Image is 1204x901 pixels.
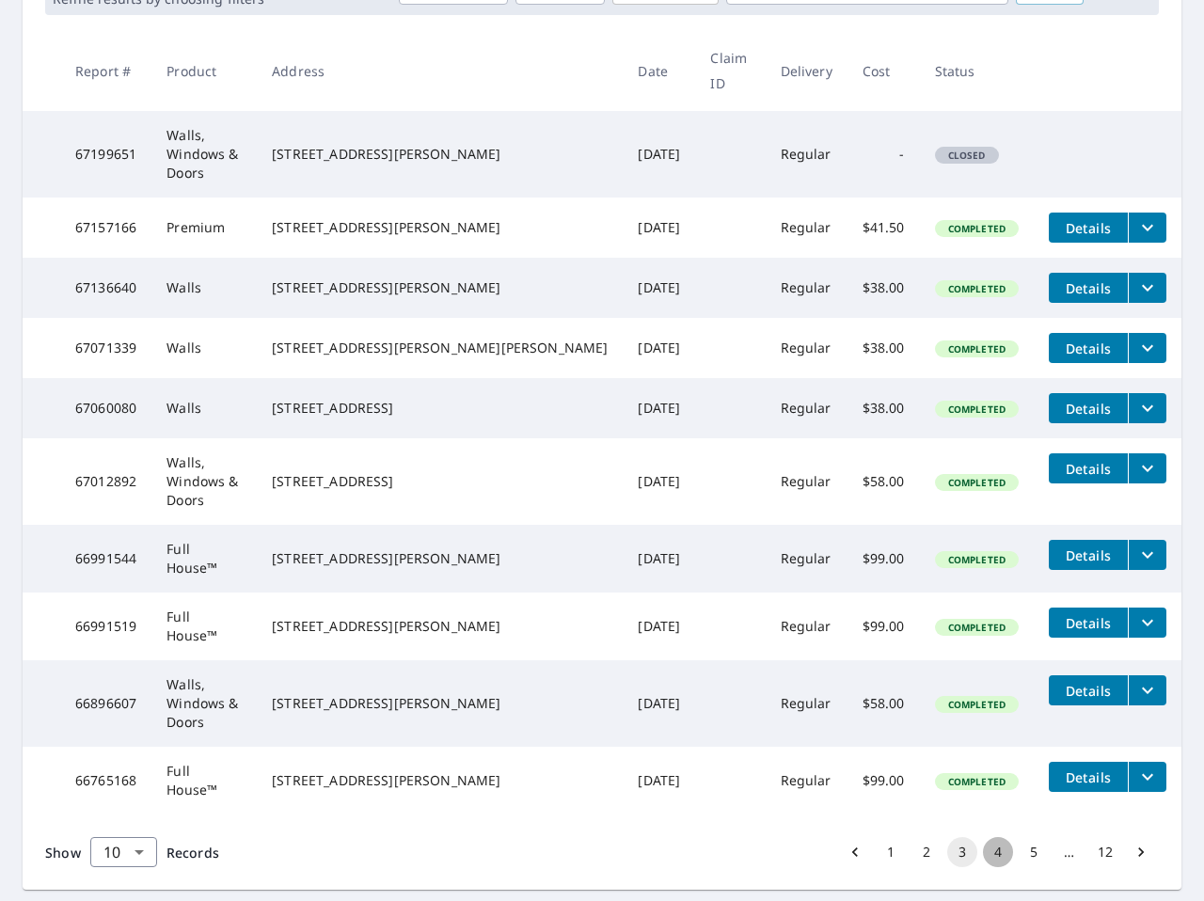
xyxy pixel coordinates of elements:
[766,525,848,593] td: Regular
[1128,453,1166,483] button: filesDropdownBtn-67012892
[1049,675,1128,705] button: detailsBtn-66896607
[766,593,848,660] td: Regular
[937,621,1017,634] span: Completed
[60,318,151,378] td: 67071339
[695,30,765,111] th: Claim ID
[272,549,608,568] div: [STREET_ADDRESS][PERSON_NAME]
[1049,393,1128,423] button: detailsBtn-67060080
[623,318,695,378] td: [DATE]
[1128,393,1166,423] button: filesDropdownBtn-67060080
[766,111,848,198] td: Regular
[1128,762,1166,792] button: filesDropdownBtn-66765168
[60,438,151,525] td: 67012892
[840,837,870,867] button: Go to previous page
[151,438,257,525] td: Walls, Windows & Doors
[272,472,608,491] div: [STREET_ADDRESS]
[60,660,151,747] td: 66896607
[60,593,151,660] td: 66991519
[45,844,81,861] span: Show
[623,258,695,318] td: [DATE]
[60,747,151,814] td: 66765168
[937,698,1017,711] span: Completed
[937,775,1017,788] span: Completed
[623,747,695,814] td: [DATE]
[60,111,151,198] td: 67199651
[151,258,257,318] td: Walls
[272,145,608,164] div: [STREET_ADDRESS][PERSON_NAME]
[623,30,695,111] th: Date
[151,318,257,378] td: Walls
[848,111,920,198] td: -
[837,837,1159,867] nav: pagination navigation
[937,222,1017,235] span: Completed
[1049,608,1128,638] button: detailsBtn-66991519
[1060,400,1117,418] span: Details
[272,694,608,713] div: [STREET_ADDRESS][PERSON_NAME]
[848,30,920,111] th: Cost
[937,342,1017,356] span: Completed
[1049,333,1128,363] button: detailsBtn-67071339
[272,617,608,636] div: [STREET_ADDRESS][PERSON_NAME]
[766,438,848,525] td: Regular
[1128,540,1166,570] button: filesDropdownBtn-66991544
[1060,340,1117,357] span: Details
[766,198,848,258] td: Regular
[848,438,920,525] td: $58.00
[920,30,1034,111] th: Status
[272,399,608,418] div: [STREET_ADDRESS]
[848,747,920,814] td: $99.00
[623,593,695,660] td: [DATE]
[151,30,257,111] th: Product
[151,198,257,258] td: Premium
[151,660,257,747] td: Walls, Windows & Doors
[766,30,848,111] th: Delivery
[1049,213,1128,243] button: detailsBtn-67157166
[937,403,1017,416] span: Completed
[1060,219,1117,237] span: Details
[90,837,157,867] div: Show 10 records
[766,747,848,814] td: Regular
[272,771,608,790] div: [STREET_ADDRESS][PERSON_NAME]
[848,593,920,660] td: $99.00
[1060,279,1117,297] span: Details
[1060,768,1117,786] span: Details
[623,660,695,747] td: [DATE]
[1128,273,1166,303] button: filesDropdownBtn-67136640
[766,318,848,378] td: Regular
[623,198,695,258] td: [DATE]
[848,660,920,747] td: $58.00
[272,218,608,237] div: [STREET_ADDRESS][PERSON_NAME]
[60,258,151,318] td: 67136640
[272,278,608,297] div: [STREET_ADDRESS][PERSON_NAME]
[151,747,257,814] td: Full House™
[937,553,1017,566] span: Completed
[848,378,920,438] td: $38.00
[623,378,695,438] td: [DATE]
[60,198,151,258] td: 67157166
[151,525,257,593] td: Full House™
[1049,762,1128,792] button: detailsBtn-66765168
[947,837,977,867] button: page 3
[1128,333,1166,363] button: filesDropdownBtn-67071339
[60,378,151,438] td: 67060080
[1060,614,1117,632] span: Details
[848,258,920,318] td: $38.00
[848,198,920,258] td: $41.50
[151,593,257,660] td: Full House™
[1049,453,1128,483] button: detailsBtn-67012892
[60,30,151,111] th: Report #
[1128,675,1166,705] button: filesDropdownBtn-66896607
[623,438,695,525] td: [DATE]
[766,378,848,438] td: Regular
[166,844,219,861] span: Records
[90,826,157,878] div: 10
[1126,837,1156,867] button: Go to next page
[151,378,257,438] td: Walls
[1128,213,1166,243] button: filesDropdownBtn-67157166
[848,318,920,378] td: $38.00
[766,660,848,747] td: Regular
[151,111,257,198] td: Walls, Windows & Doors
[937,282,1017,295] span: Completed
[1060,460,1117,478] span: Details
[1128,608,1166,638] button: filesDropdownBtn-66991519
